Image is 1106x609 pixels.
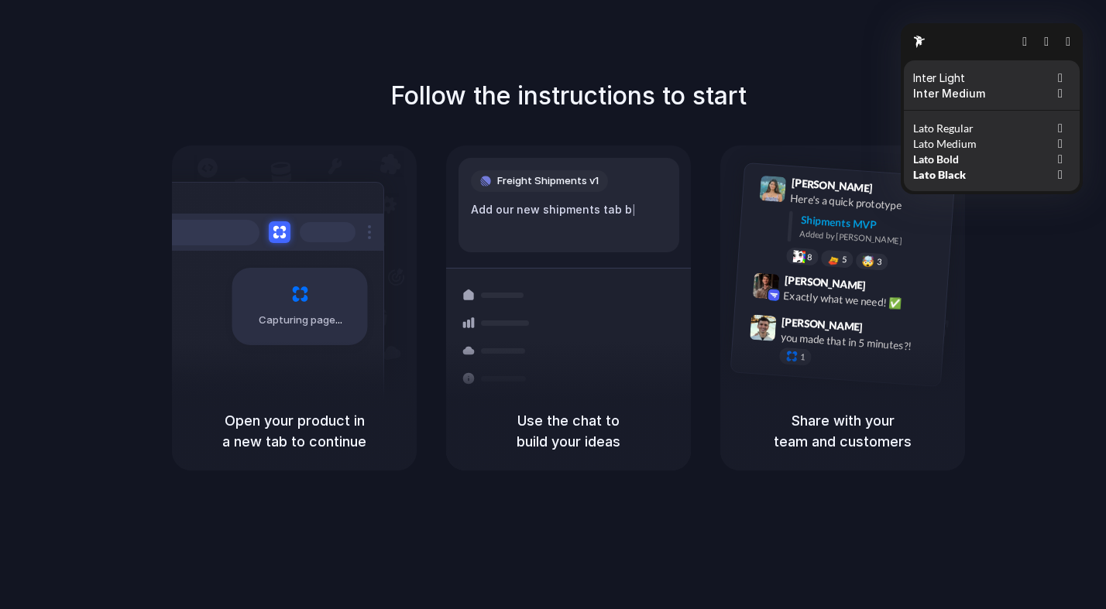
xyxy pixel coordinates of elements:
span: 9:41 AM [878,182,909,200]
div: Here's a quick prototype [790,190,945,217]
span: [PERSON_NAME] [781,313,864,336]
span: 5 [842,255,847,264]
h1: Follow the instructions to start [390,77,747,115]
div: 🤯 [862,255,875,267]
span: 9:47 AM [867,320,899,339]
span: [PERSON_NAME] [784,272,866,294]
div: you made that in 5 minutes?! [780,329,935,355]
h5: Share with your team and customers [739,410,946,452]
span: 3 [877,258,882,266]
h5: Use the chat to build your ideas [465,410,672,452]
div: Exactly what we need! ✅ [783,288,938,314]
div: Shipments MVP [800,212,943,238]
span: Capturing page [259,313,345,328]
span: 1 [800,353,805,361]
h5: Open your product in a new tab to continue [191,410,398,452]
span: [PERSON_NAME] [791,174,873,197]
div: Added by [PERSON_NAME] [799,228,942,250]
span: 8 [807,253,812,262]
span: 9:42 AM [871,279,902,297]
